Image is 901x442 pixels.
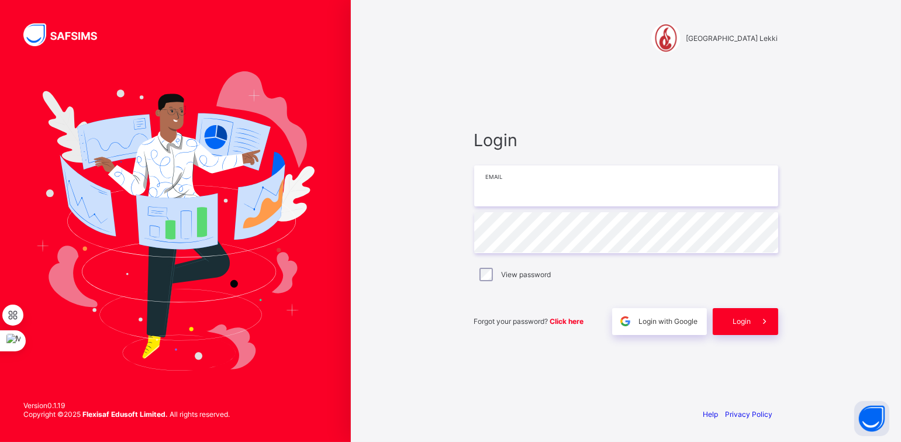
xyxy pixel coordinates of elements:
a: Privacy Policy [726,410,773,419]
label: View password [501,270,551,279]
img: google.396cfc9801f0270233282035f929180a.svg [619,315,632,328]
img: SAFSIMS Logo [23,23,111,46]
img: Hero Image [36,71,315,371]
a: Help [703,410,719,419]
button: Open asap [854,401,889,436]
a: Click here [550,317,584,326]
span: Forgot your password? [474,317,584,326]
strong: Flexisaf Edusoft Limited. [82,410,168,419]
span: Version 0.1.19 [23,401,230,410]
span: Login with Google [639,317,698,326]
span: Login [474,130,778,150]
span: [GEOGRAPHIC_DATA] Lekki [686,34,778,43]
span: Copyright © 2025 All rights reserved. [23,410,230,419]
span: Login [733,317,751,326]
